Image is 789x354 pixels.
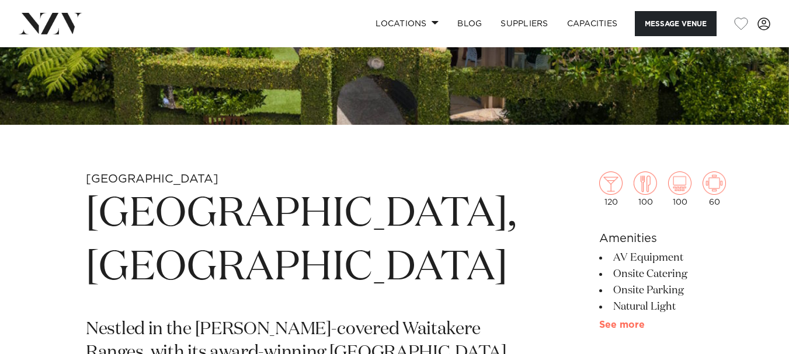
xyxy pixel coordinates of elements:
[668,171,691,206] div: 100
[491,11,557,36] a: SUPPLIERS
[599,266,726,282] li: Onsite Catering
[635,11,717,36] button: Message Venue
[599,250,726,266] li: AV Equipment
[19,13,82,34] img: nzv-logo.png
[599,299,726,315] li: Natural Light
[599,282,726,299] li: Onsite Parking
[703,171,726,206] div: 60
[599,171,623,195] img: cocktail.png
[558,11,627,36] a: Capacities
[703,171,726,195] img: meeting.png
[668,171,691,195] img: theatre.png
[366,11,448,36] a: Locations
[448,11,491,36] a: BLOG
[634,171,657,195] img: dining.png
[86,188,516,295] h1: [GEOGRAPHIC_DATA], [GEOGRAPHIC_DATA]
[634,171,657,206] div: 100
[599,171,623,206] div: 120
[599,230,726,247] h6: Amenities
[86,173,218,185] small: [GEOGRAPHIC_DATA]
